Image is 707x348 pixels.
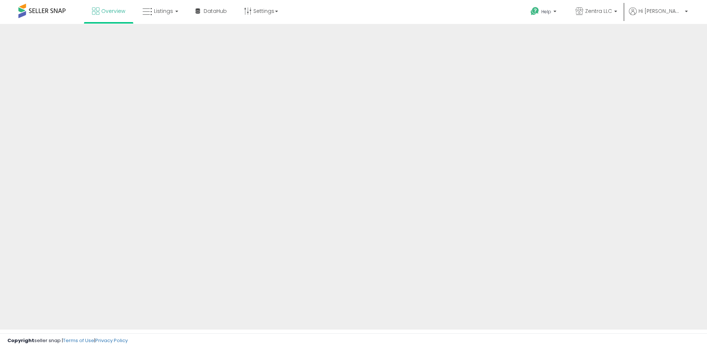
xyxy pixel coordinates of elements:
[585,7,612,15] span: Zentra LLC
[541,8,551,15] span: Help
[525,1,564,24] a: Help
[204,7,227,15] span: DataHub
[154,7,173,15] span: Listings
[101,7,125,15] span: Overview
[639,7,683,15] span: Hi [PERSON_NAME]
[530,7,539,16] i: Get Help
[629,7,688,24] a: Hi [PERSON_NAME]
